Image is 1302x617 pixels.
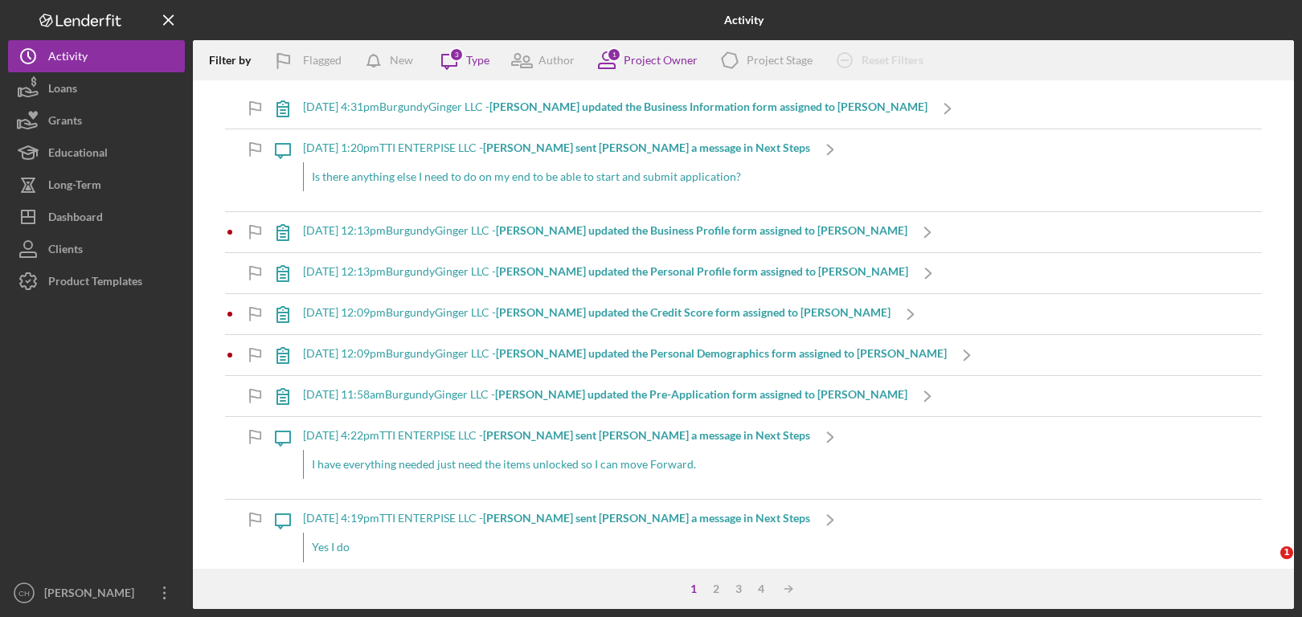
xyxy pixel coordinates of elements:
[825,44,940,76] button: Reset Filters
[303,44,342,76] div: Flagged
[1280,546,1293,559] span: 1
[538,54,575,67] div: Author
[489,100,927,113] b: [PERSON_NAME] updated the Business Information form assigned to [PERSON_NAME]
[705,582,727,595] div: 2
[862,44,923,76] div: Reset Filters
[8,104,185,137] button: Grants
[303,100,927,113] div: [DATE] 4:31pm BurgundyGinger LLC -
[8,233,185,265] button: Clients
[390,44,413,76] div: New
[48,137,108,173] div: Educational
[40,577,145,613] div: [PERSON_NAME]
[48,233,83,269] div: Clients
[303,306,891,319] div: [DATE] 12:09pm BurgundyGinger LLC -
[263,44,358,76] button: Flagged
[1247,546,1286,585] iframe: Intercom live chat
[303,512,810,525] div: [DATE] 4:19pm TTI ENTERPISE LLC -
[303,162,810,191] div: Is there anything else I need to do on my end to be able to start and submit application?
[303,347,947,360] div: [DATE] 12:09pm BurgundyGinger LLC -
[18,589,30,598] text: CH
[8,201,185,233] button: Dashboard
[48,169,101,205] div: Long-Term
[727,582,750,595] div: 3
[358,44,429,76] button: New
[303,265,908,278] div: [DATE] 12:13pm BurgundyGinger LLC -
[263,335,987,375] a: [DATE] 12:09pmBurgundyGinger LLC -[PERSON_NAME] updated the Personal Demographics form assigned t...
[263,253,948,293] a: [DATE] 12:13pmBurgundyGinger LLC -[PERSON_NAME] updated the Personal Profile form assigned to [PE...
[303,450,810,479] div: I have everything needed just need the items unlocked so I can move Forward.
[263,500,850,582] a: [DATE] 4:19pmTTI ENTERPISE LLC -[PERSON_NAME] sent [PERSON_NAME] a message in Next StepsYes I do
[724,14,764,27] b: Activity
[682,582,705,595] div: 1
[209,54,263,67] div: Filter by
[263,129,850,211] a: [DATE] 1:20pmTTI ENTERPISE LLC -[PERSON_NAME] sent [PERSON_NAME] a message in Next StepsIs there ...
[483,141,810,154] b: [PERSON_NAME] sent [PERSON_NAME] a message in Next Steps
[303,224,907,237] div: [DATE] 12:13pm BurgundyGinger LLC -
[263,294,931,334] a: [DATE] 12:09pmBurgundyGinger LLC -[PERSON_NAME] updated the Credit Score form assigned to [PERSON...
[8,40,185,72] button: Activity
[48,265,142,301] div: Product Templates
[48,104,82,141] div: Grants
[750,582,772,595] div: 4
[483,428,810,442] b: [PERSON_NAME] sent [PERSON_NAME] a message in Next Steps
[8,72,185,104] button: Loans
[449,47,464,62] div: 3
[263,417,850,499] a: [DATE] 4:22pmTTI ENTERPISE LLC -[PERSON_NAME] sent [PERSON_NAME] a message in Next StepsI have ev...
[263,88,968,129] a: [DATE] 4:31pmBurgundyGinger LLC -[PERSON_NAME] updated the Business Information form assigned to ...
[8,137,185,169] button: Educational
[8,265,185,297] button: Product Templates
[483,511,810,525] b: [PERSON_NAME] sent [PERSON_NAME] a message in Next Steps
[496,305,891,319] b: [PERSON_NAME] updated the Credit Score form assigned to [PERSON_NAME]
[48,40,88,76] div: Activity
[466,54,489,67] div: Type
[263,212,948,252] a: [DATE] 12:13pmBurgundyGinger LLC -[PERSON_NAME] updated the Business Profile form assigned to [PE...
[496,346,947,360] b: [PERSON_NAME] updated the Personal Demographics form assigned to [PERSON_NAME]
[496,264,908,278] b: [PERSON_NAME] updated the Personal Profile form assigned to [PERSON_NAME]
[8,169,185,201] button: Long-Term
[747,54,813,67] div: Project Stage
[48,201,103,237] div: Dashboard
[607,47,621,62] div: 1
[303,429,810,442] div: [DATE] 4:22pm TTI ENTERPISE LLC -
[303,141,810,154] div: [DATE] 1:20pm TTI ENTERPISE LLC -
[495,387,907,401] b: [PERSON_NAME] updated the Pre-Application form assigned to [PERSON_NAME]
[48,72,77,108] div: Loans
[496,223,907,237] b: [PERSON_NAME] updated the Business Profile form assigned to [PERSON_NAME]
[303,533,810,562] div: Yes I do
[263,376,948,416] a: [DATE] 11:58amBurgundyGinger LLC -[PERSON_NAME] updated the Pre-Application form assigned to [PER...
[624,54,698,67] div: Project Owner
[8,577,185,609] button: CH[PERSON_NAME]
[303,388,907,401] div: [DATE] 11:58am BurgundyGinger LLC -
